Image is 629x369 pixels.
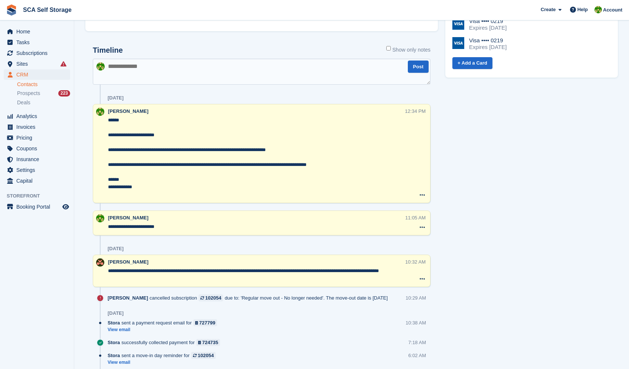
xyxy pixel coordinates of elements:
[108,352,120,359] span: Stora
[108,294,392,301] div: cancelled subscription due to: 'Regular move out - No longer needed'. The move-out date is [DATE]
[16,69,61,80] span: CRM
[108,339,224,346] div: successfully collected payment for
[17,89,70,97] a: Prospects 223
[16,176,61,186] span: Capital
[16,37,61,48] span: Tasks
[108,95,124,101] div: [DATE]
[386,46,430,54] label: Show only notes
[16,143,61,154] span: Coupons
[7,192,74,200] span: Storefront
[108,339,120,346] span: Stora
[6,4,17,16] img: stora-icon-8386f47178a22dfd0bd8f6a31ec36ba5ce8667c1dd55bd0f319d3a0aa187defe.svg
[108,108,148,114] span: [PERSON_NAME]
[594,6,602,13] img: Sam Chapman
[469,37,507,44] div: Visa •••• 0219
[406,319,426,326] div: 10:38 AM
[386,46,391,50] input: Show only notes
[16,48,61,58] span: Subscriptions
[4,48,70,58] a: menu
[199,294,223,301] a: 102054
[4,37,70,48] a: menu
[108,359,219,366] a: View email
[405,258,426,265] div: 10:32 AM
[96,214,104,222] img: Sam Chapman
[4,122,70,132] a: menu
[16,154,61,164] span: Insurance
[4,69,70,80] a: menu
[16,59,61,69] span: Sites
[408,61,429,73] button: Post
[108,310,124,316] div: [DATE]
[108,215,148,221] span: [PERSON_NAME]
[577,6,588,13] span: Help
[96,62,105,71] img: Sam Chapman
[16,26,61,37] span: Home
[17,81,70,88] a: Contacts
[17,90,40,97] span: Prospects
[16,133,61,143] span: Pricing
[93,46,123,55] h2: Timeline
[603,6,622,14] span: Account
[108,294,148,301] span: [PERSON_NAME]
[108,352,219,359] div: sent a move-in day reminder for
[96,258,104,267] img: Sarah Race
[16,122,61,132] span: Invoices
[96,108,104,116] img: Sam Chapman
[452,57,492,69] a: + Add a Card
[196,339,220,346] a: 724735
[4,133,70,143] a: menu
[405,214,426,221] div: 11:05 AM
[193,319,217,326] a: 727799
[4,26,70,37] a: menu
[108,327,221,333] a: View email
[17,99,70,107] a: Deals
[17,99,30,106] span: Deals
[198,352,214,359] div: 102054
[16,165,61,175] span: Settings
[199,319,215,326] div: 727799
[405,108,426,115] div: 12:34 PM
[16,202,61,212] span: Booking Portal
[408,352,426,359] div: 6:02 AM
[191,352,216,359] a: 102054
[408,339,426,346] div: 7:18 AM
[108,319,120,326] span: Stora
[202,339,218,346] div: 724735
[205,294,221,301] div: 102054
[4,176,70,186] a: menu
[4,111,70,121] a: menu
[541,6,556,13] span: Create
[406,294,426,301] div: 10:29 AM
[469,25,507,31] div: Expires [DATE]
[4,143,70,154] a: menu
[108,259,148,265] span: [PERSON_NAME]
[452,37,464,49] img: Visa Logo
[4,154,70,164] a: menu
[469,18,507,25] div: Visa •••• 0219
[4,165,70,175] a: menu
[4,202,70,212] a: menu
[20,4,75,16] a: SCA Self Storage
[60,61,66,67] i: Smart entry sync failures have occurred
[108,246,124,252] div: [DATE]
[4,59,70,69] a: menu
[16,111,61,121] span: Analytics
[469,44,507,50] div: Expires [DATE]
[452,18,464,30] img: Visa Logo
[108,319,221,326] div: sent a payment request email for
[61,202,70,211] a: Preview store
[58,90,70,97] div: 223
